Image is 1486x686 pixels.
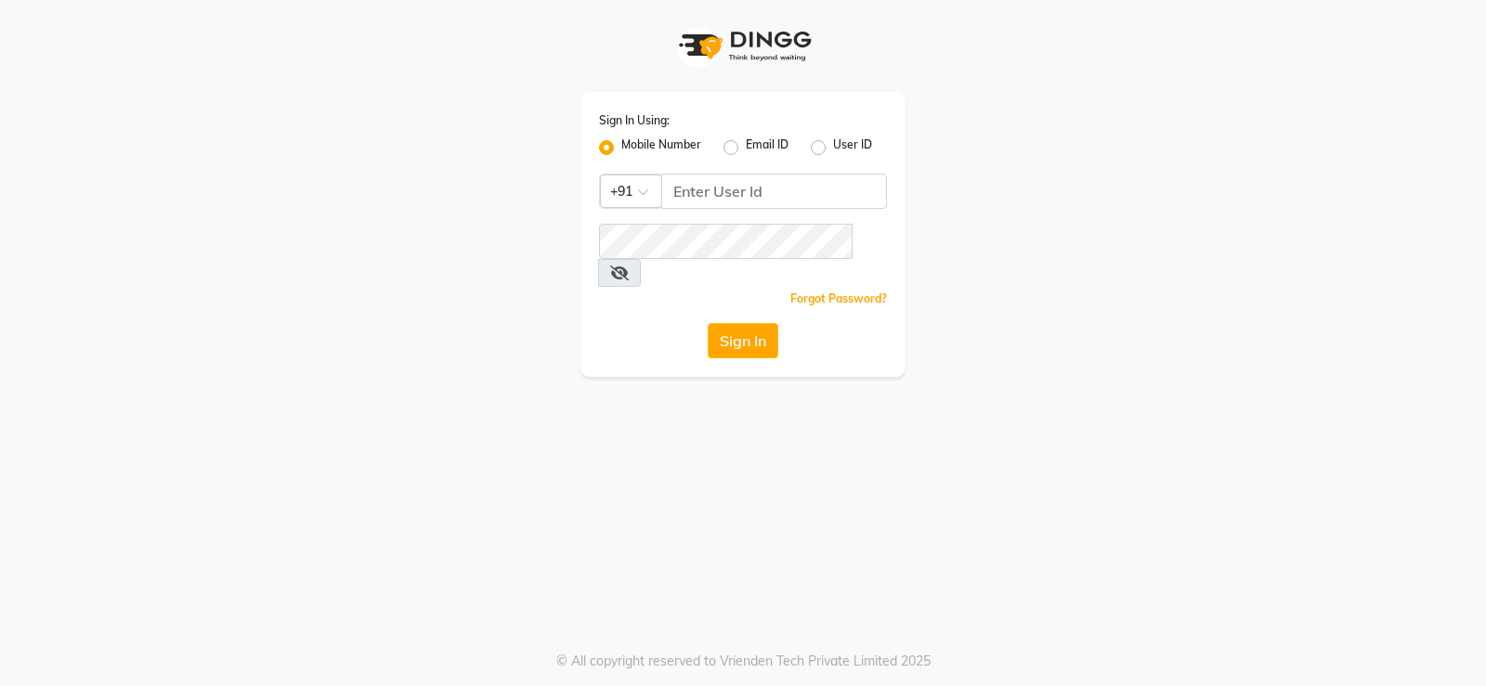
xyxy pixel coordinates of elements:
[661,174,887,209] input: Username
[833,136,872,159] label: User ID
[708,323,778,358] button: Sign In
[599,224,853,259] input: Username
[621,136,701,159] label: Mobile Number
[790,291,887,305] a: Forgot Password?
[599,112,670,129] label: Sign In Using:
[746,136,789,159] label: Email ID
[669,19,817,73] img: logo1.svg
